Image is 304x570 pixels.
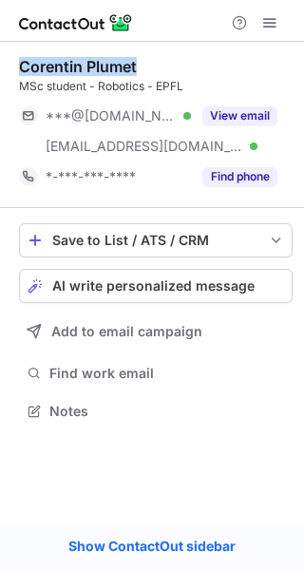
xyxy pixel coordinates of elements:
[19,360,293,387] button: Find work email
[19,11,133,34] img: ContactOut v5.3.10
[19,223,293,257] button: save-profile-one-click
[51,324,202,339] span: Add to email campaign
[46,138,243,155] span: [EMAIL_ADDRESS][DOMAIN_NAME]
[49,532,255,560] a: Show ContactOut sidebar
[19,314,293,349] button: Add to email campaign
[19,57,137,76] div: Corentin Plumet
[19,398,293,425] button: Notes
[49,403,285,420] span: Notes
[202,106,277,125] button: Reveal Button
[49,365,285,382] span: Find work email
[19,78,293,95] div: MSc student - Robotics - EPFL
[52,278,255,294] span: AI write personalized message
[19,269,293,303] button: AI write personalized message
[52,233,259,248] div: Save to List / ATS / CRM
[202,167,277,186] button: Reveal Button
[46,107,177,124] span: ***@[DOMAIN_NAME]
